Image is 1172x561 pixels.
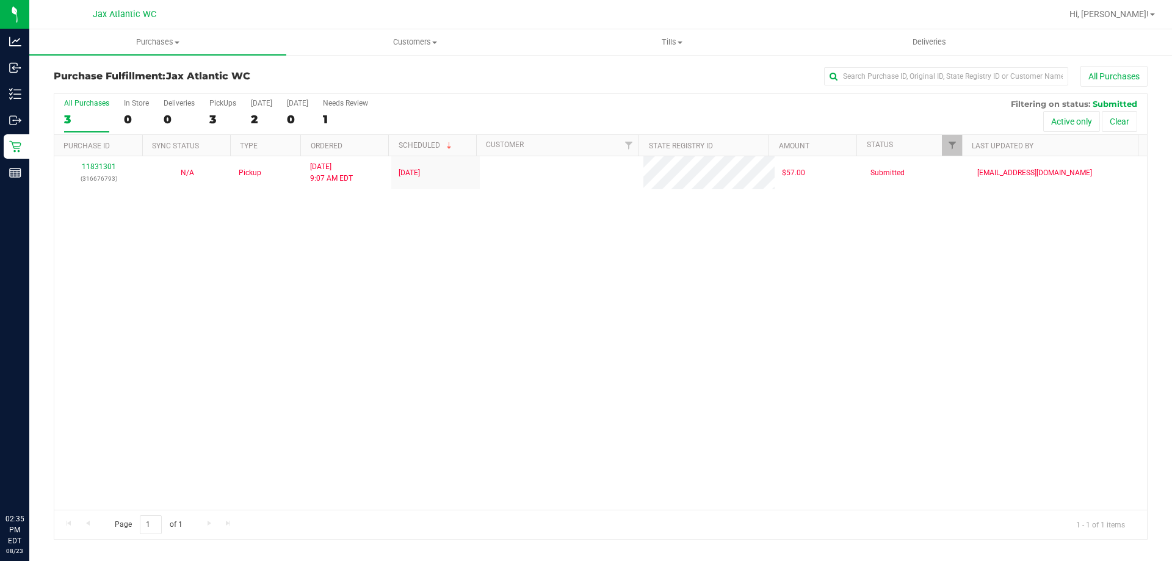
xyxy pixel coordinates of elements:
span: $57.00 [782,167,805,179]
a: Last Updated By [972,142,1033,150]
div: 2 [251,112,272,126]
div: Needs Review [323,99,368,107]
span: [DATE] 9:07 AM EDT [310,161,353,184]
div: [DATE] [287,99,308,107]
span: Hi, [PERSON_NAME]! [1069,9,1149,19]
a: Tills [543,29,800,55]
inline-svg: Inbound [9,62,21,74]
inline-svg: Retail [9,140,21,153]
div: [DATE] [251,99,272,107]
span: [EMAIL_ADDRESS][DOMAIN_NAME] [977,167,1092,179]
div: All Purchases [64,99,109,107]
a: Deliveries [801,29,1058,55]
input: 1 [140,515,162,534]
a: Sync Status [152,142,199,150]
span: [DATE] [399,167,420,179]
inline-svg: Outbound [9,114,21,126]
input: Search Purchase ID, Original ID, State Registry ID or Customer Name... [824,67,1068,85]
a: Status [867,140,893,149]
p: 08/23 [5,546,24,556]
span: Jax Atlantic WC [93,9,156,20]
a: Customers [286,29,543,55]
div: 0 [287,112,308,126]
a: Filter [942,135,962,156]
span: Purchases [29,37,286,48]
span: Customers [287,37,543,48]
a: Filter [618,135,638,156]
span: Submitted [870,167,905,179]
a: Scheduled [399,141,454,150]
div: PickUps [209,99,236,107]
a: 11831301 [82,162,116,171]
div: 3 [209,112,236,126]
a: Amount [779,142,809,150]
a: Ordered [311,142,342,150]
a: Customer [486,140,524,149]
div: 0 [164,112,195,126]
span: Tills [544,37,800,48]
span: Page of 1 [104,515,192,534]
span: Deliveries [896,37,963,48]
span: Jax Atlantic WC [166,70,250,82]
inline-svg: Reports [9,167,21,179]
a: State Registry ID [649,142,713,150]
div: 3 [64,112,109,126]
div: Deliveries [164,99,195,107]
div: 1 [323,112,368,126]
p: (316676793) [62,173,136,184]
inline-svg: Analytics [9,35,21,48]
span: Filtering on status: [1011,99,1090,109]
span: 1 - 1 of 1 items [1066,515,1135,534]
p: 02:35 PM EDT [5,513,24,546]
h3: Purchase Fulfillment: [54,71,418,82]
span: Submitted [1093,99,1137,109]
iframe: Resource center [12,463,49,500]
span: Pickup [239,167,261,179]
button: N/A [181,167,194,179]
button: Clear [1102,111,1137,132]
a: Purchases [29,29,286,55]
a: Purchase ID [63,142,110,150]
div: In Store [124,99,149,107]
inline-svg: Inventory [9,88,21,100]
button: All Purchases [1080,66,1148,87]
a: Type [240,142,258,150]
button: Active only [1043,111,1100,132]
div: 0 [124,112,149,126]
span: Not Applicable [181,168,194,177]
